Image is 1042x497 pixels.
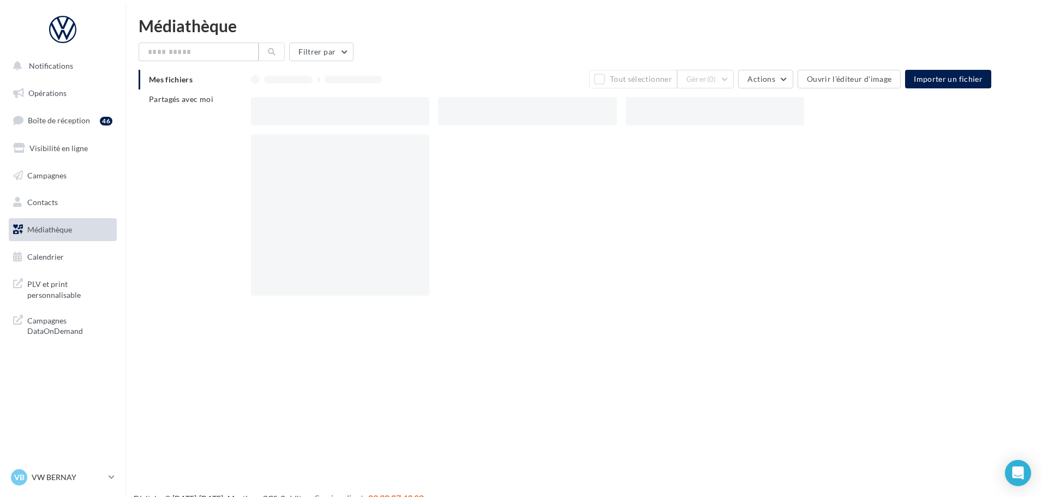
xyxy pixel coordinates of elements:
[738,70,793,88] button: Actions
[289,43,354,61] button: Filtrer par
[9,467,117,488] a: VB VW BERNAY
[29,61,73,70] span: Notifications
[27,225,72,234] span: Médiathèque
[7,272,119,304] a: PLV et print personnalisable
[1005,460,1031,486] div: Open Intercom Messenger
[27,313,112,337] span: Campagnes DataOnDemand
[27,170,67,179] span: Campagnes
[7,109,119,132] a: Boîte de réception46
[28,88,67,98] span: Opérations
[27,197,58,207] span: Contacts
[7,82,119,105] a: Opérations
[677,70,734,88] button: Gérer(0)
[32,472,104,483] p: VW BERNAY
[905,70,991,88] button: Importer un fichier
[798,70,901,88] button: Ouvrir l'éditeur d'image
[27,277,112,300] span: PLV et print personnalisable
[914,74,983,83] span: Importer un fichier
[7,164,119,187] a: Campagnes
[7,137,119,160] a: Visibilité en ligne
[100,117,112,125] div: 46
[747,74,775,83] span: Actions
[7,245,119,268] a: Calendrier
[149,94,213,104] span: Partagés avec moi
[7,55,115,77] button: Notifications
[28,116,90,125] span: Boîte de réception
[7,309,119,341] a: Campagnes DataOnDemand
[139,17,1029,34] div: Médiathèque
[14,472,25,483] span: VB
[7,191,119,214] a: Contacts
[149,75,193,84] span: Mes fichiers
[29,143,88,153] span: Visibilité en ligne
[7,218,119,241] a: Médiathèque
[589,70,676,88] button: Tout sélectionner
[27,252,64,261] span: Calendrier
[707,75,716,83] span: (0)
